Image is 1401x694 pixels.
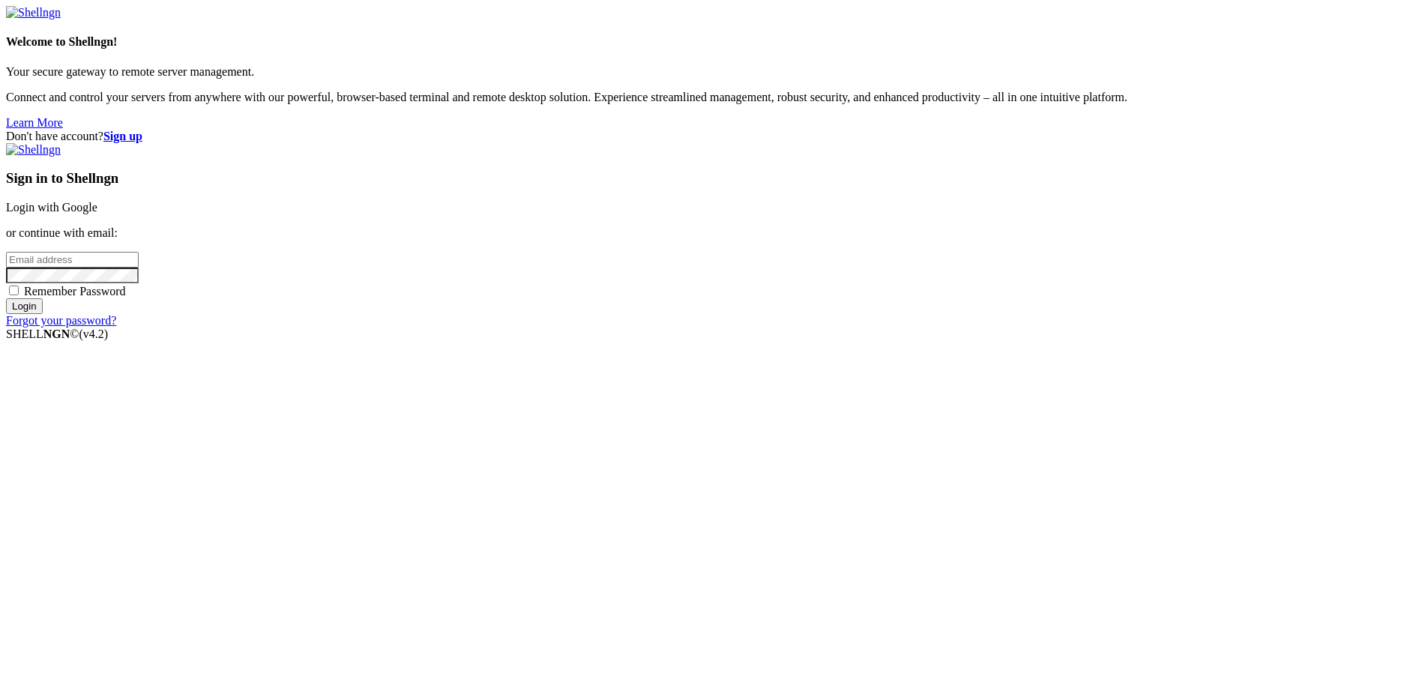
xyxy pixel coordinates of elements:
input: Login [6,298,43,314]
span: 4.2.0 [79,328,109,340]
span: SHELL © [6,328,108,340]
a: Sign up [103,130,142,142]
span: Remember Password [24,285,126,298]
div: Don't have account? [6,130,1395,143]
b: NGN [43,328,70,340]
a: Learn More [6,116,63,129]
a: Forgot your password? [6,314,116,327]
h4: Welcome to Shellngn! [6,35,1395,49]
a: Login with Google [6,201,97,214]
input: Email address [6,252,139,268]
p: Your secure gateway to remote server management. [6,65,1395,79]
img: Shellngn [6,143,61,157]
h3: Sign in to Shellngn [6,170,1395,187]
p: or continue with email: [6,226,1395,240]
p: Connect and control your servers from anywhere with our powerful, browser-based terminal and remo... [6,91,1395,104]
img: Shellngn [6,6,61,19]
input: Remember Password [9,286,19,295]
